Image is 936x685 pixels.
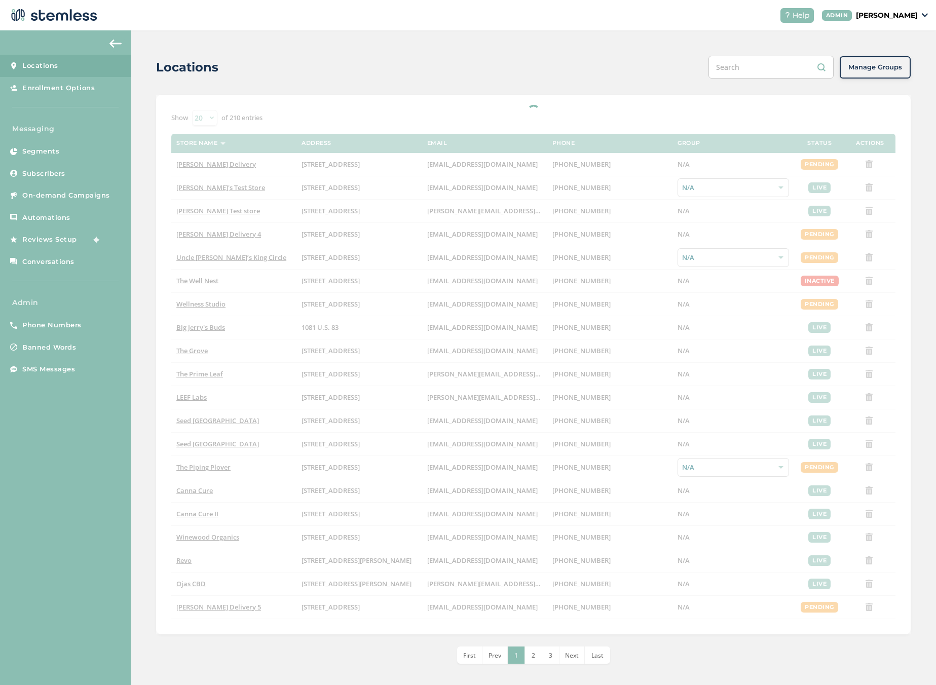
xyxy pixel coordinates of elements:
[784,12,791,18] img: icon-help-white-03924b79.svg
[22,146,59,157] span: Segments
[822,10,852,21] div: ADMIN
[22,364,75,374] span: SMS Messages
[532,651,535,660] span: 2
[489,651,501,660] span: Prev
[22,191,110,201] span: On-demand Campaigns
[885,636,936,685] iframe: Chat Widget
[463,651,476,660] span: First
[856,10,918,21] p: [PERSON_NAME]
[156,58,218,77] h2: Locations
[22,83,95,93] span: Enrollment Options
[591,651,604,660] span: Last
[793,10,810,21] span: Help
[109,40,122,48] img: icon-arrow-back-accent-c549486e.svg
[514,651,518,660] span: 1
[22,61,58,71] span: Locations
[565,651,579,660] span: Next
[840,56,911,79] button: Manage Groups
[22,342,76,353] span: Banned Words
[8,5,97,25] img: logo-dark-0685b13c.svg
[22,213,70,223] span: Automations
[922,13,928,17] img: icon_down-arrow-small-66adaf34.svg
[22,169,65,179] span: Subscribers
[22,257,74,267] span: Conversations
[22,320,82,330] span: Phone Numbers
[22,235,77,245] span: Reviews Setup
[708,56,834,79] input: Search
[848,62,902,72] span: Manage Groups
[549,651,552,660] span: 3
[85,230,105,250] img: glitter-stars-b7820f95.gif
